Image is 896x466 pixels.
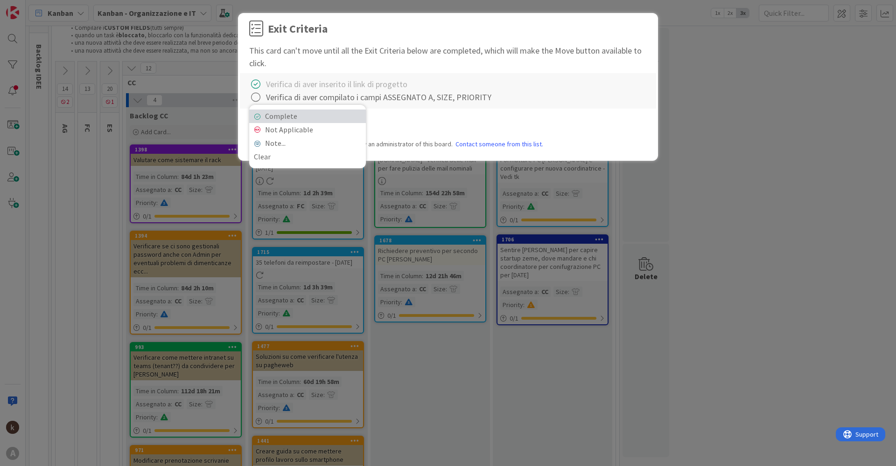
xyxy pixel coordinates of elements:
a: Note... [249,137,366,150]
div: Note: Exit Criteria is a board setting set by an administrator of this board. [249,139,647,149]
span: Support [20,1,42,13]
a: Contact someone from this list. [455,139,543,149]
a: Clear [249,150,366,164]
div: This card can't move until all the Exit Criteria below are completed, which will make the Move bu... [249,44,647,69]
a: Complete [249,110,366,123]
a: Not Applicable [249,123,366,137]
div: Exit Criteria [268,21,328,37]
div: Verifica di aver compilato i campi ASSEGNATO A, SIZE, PRIORITY [266,91,491,103]
div: Verifica di aver inserito il link di progetto [266,78,407,90]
